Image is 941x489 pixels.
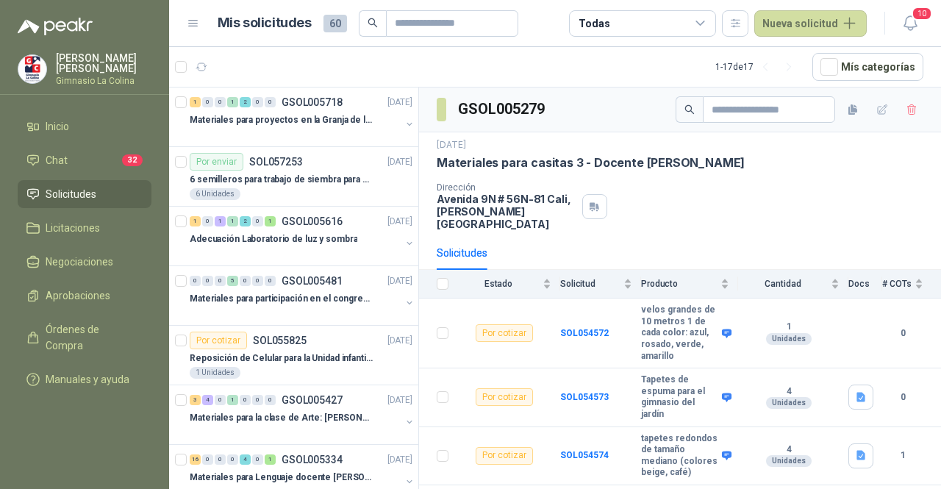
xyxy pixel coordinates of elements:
[240,216,251,226] div: 2
[684,104,695,115] span: search
[190,395,201,405] div: 3
[476,388,533,406] div: Por cotizar
[912,7,932,21] span: 10
[190,276,201,286] div: 0
[215,454,226,465] div: 0
[641,433,718,479] b: tapetes redondos de tamaño mediano (colores beige, café)
[46,288,110,304] span: Aprobaciones
[18,214,151,242] a: Licitaciones
[252,216,263,226] div: 0
[252,395,263,405] div: 0
[458,98,547,121] h3: GSOL005279
[190,471,373,485] p: Materiales para Lenguaje docente [PERSON_NAME]
[190,213,415,260] a: 1 0 1 1 2 0 1 GSOL005616[DATE] Adecuación Laboratorio de luz y sombra
[560,450,609,460] a: SOL054574
[18,180,151,208] a: Solicitudes
[282,216,343,226] p: GSOL005616
[227,395,238,405] div: 1
[240,276,251,286] div: 0
[202,395,213,405] div: 4
[46,220,100,236] span: Licitaciones
[190,292,373,306] p: Materiales para participación en el congreso, UI
[387,334,412,348] p: [DATE]
[169,147,418,207] a: Por enviarSOL057253[DATE] 6 semilleros para trabajo de siembra para estudiantes en la granja6 Uni...
[265,216,276,226] div: 1
[122,154,143,166] span: 32
[848,270,882,299] th: Docs
[882,279,912,289] span: # COTs
[437,155,745,171] p: Materiales para casitas 3 - Docente [PERSON_NAME]
[18,365,151,393] a: Manuales y ayuda
[457,279,540,289] span: Estado
[560,279,620,289] span: Solicitud
[641,270,738,299] th: Producto
[437,245,487,261] div: Solicitudes
[190,454,201,465] div: 16
[766,397,812,409] div: Unidades
[560,392,609,402] a: SOL054573
[252,97,263,107] div: 0
[387,453,412,467] p: [DATE]
[738,386,840,398] b: 4
[323,15,347,32] span: 60
[560,270,641,299] th: Solicitud
[18,113,151,140] a: Inicio
[641,304,718,362] b: velos grandes de 10 metros 1 de cada color: azul, rosado, verde, amarillo
[476,447,533,465] div: Por cotizar
[754,10,867,37] button: Nueva solicitud
[476,324,533,342] div: Por cotizar
[190,272,415,319] a: 0 0 0 5 0 0 0 GSOL005481[DATE] Materiales para participación en el congreso, UI
[46,118,69,135] span: Inicio
[882,326,923,340] b: 0
[282,454,343,465] p: GSOL005334
[190,188,240,200] div: 6 Unidades
[202,216,213,226] div: 0
[18,146,151,174] a: Chat32
[202,454,213,465] div: 0
[46,371,129,388] span: Manuales y ayuda
[190,332,247,349] div: Por cotizar
[282,276,343,286] p: GSOL005481
[265,276,276,286] div: 0
[387,155,412,169] p: [DATE]
[190,411,373,425] p: Materiales para la clase de Arte: [PERSON_NAME]
[190,97,201,107] div: 1
[265,395,276,405] div: 0
[560,328,609,338] a: SOL054572
[190,351,373,365] p: Reposición de Celular para la Unidad infantil (con forro, y vidrio protector)
[18,315,151,360] a: Órdenes de Compra
[437,182,576,193] p: Dirección
[882,270,941,299] th: # COTs
[641,279,718,289] span: Producto
[227,216,238,226] div: 1
[437,193,576,230] p: Avenida 9N # 56N-81 Cali , [PERSON_NAME][GEOGRAPHIC_DATA]
[46,321,137,354] span: Órdenes de Compra
[218,13,312,34] h1: Mis solicitudes
[579,15,609,32] div: Todas
[169,326,418,385] a: Por cotizarSOL055825[DATE] Reposición de Celular para la Unidad infantil (con forro, y vidrio pro...
[265,97,276,107] div: 0
[56,53,151,74] p: [PERSON_NAME] [PERSON_NAME]
[240,97,251,107] div: 2
[18,55,46,83] img: Company Logo
[202,276,213,286] div: 0
[46,186,96,202] span: Solicitudes
[766,333,812,345] div: Unidades
[190,173,373,187] p: 6 semilleros para trabajo de siembra para estudiantes en la granja
[368,18,378,28] span: search
[190,391,415,438] a: 3 4 0 1 0 0 0 GSOL005427[DATE] Materiales para la clase de Arte: [PERSON_NAME]
[215,276,226,286] div: 0
[215,216,226,226] div: 1
[641,374,718,420] b: Tapetes de espuma para el gimnasio del jardín
[190,232,357,246] p: Adecuación Laboratorio de luz y sombra
[812,53,923,81] button: Mís categorías
[437,138,466,152] p: [DATE]
[215,395,226,405] div: 0
[282,97,343,107] p: GSOL005718
[252,276,263,286] div: 0
[738,270,848,299] th: Cantidad
[282,395,343,405] p: GSOL005427
[227,276,238,286] div: 5
[215,97,226,107] div: 0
